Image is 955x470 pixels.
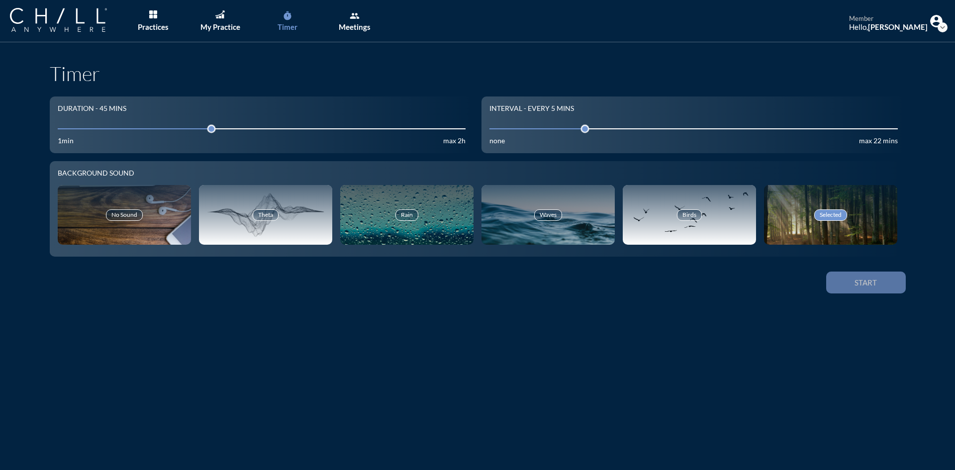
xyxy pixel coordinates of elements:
[149,10,157,18] img: List
[339,22,371,31] div: Meetings
[677,209,702,220] div: Birds
[253,209,279,220] div: Theta
[350,11,360,21] i: group
[106,209,143,220] div: No Sound
[200,22,240,31] div: My Practice
[849,22,928,31] div: Hello,
[58,137,74,145] div: 1min
[859,137,898,145] div: max 22 mins
[58,169,898,178] div: Background sound
[849,15,928,23] div: member
[10,8,107,32] img: Company Logo
[10,8,127,33] a: Company Logo
[938,22,948,32] i: expand_more
[844,278,888,287] div: Start
[826,272,906,293] button: Start
[395,209,418,220] div: Rain
[58,104,126,113] div: Duration - 45 mins
[814,209,847,220] div: Selected
[50,62,906,86] h1: Timer
[138,22,169,31] div: Practices
[534,209,562,220] div: Waves
[489,137,505,145] div: none
[215,10,224,18] img: Graph
[930,15,943,27] img: Profile icon
[443,137,466,145] div: max 2h
[283,11,292,21] i: timer
[489,104,574,113] div: Interval - Every 5 mins
[868,22,928,31] strong: [PERSON_NAME]
[278,22,297,31] div: Timer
